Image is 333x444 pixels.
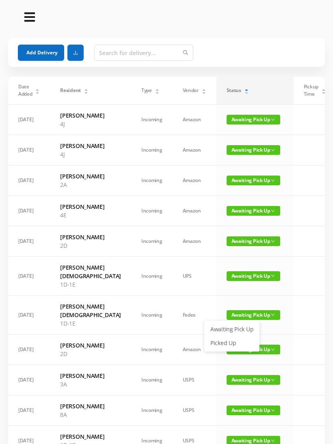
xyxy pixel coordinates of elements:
span: Awaiting Pick Up [227,176,280,185]
td: Incoming [131,226,173,257]
td: [DATE] [8,395,50,426]
td: Amazon [173,105,216,135]
a: Picked Up [205,337,258,350]
span: Awaiting Pick Up [227,310,280,320]
i: icon: down [271,239,275,243]
td: Incoming [131,196,173,226]
i: icon: caret-down [155,91,159,93]
td: Incoming [131,105,173,135]
td: Amazon [173,135,216,165]
span: Pickup Time [304,83,318,98]
i: icon: caret-down [321,91,326,93]
span: Type [141,87,152,94]
a: Awaiting Pick Up [205,323,258,336]
td: Incoming [131,335,173,365]
i: icon: down [271,118,275,122]
p: 4J [60,120,121,128]
td: Fedex [173,296,216,335]
p: 3A [60,380,121,388]
i: icon: caret-up [201,88,206,90]
i: icon: caret-up [84,88,88,90]
td: [DATE] [8,335,50,365]
td: UPS [173,257,216,296]
h6: [PERSON_NAME] [60,202,121,211]
i: icon: caret-down [84,91,88,93]
i: icon: down [271,408,275,412]
input: Search for delivery... [94,45,193,61]
i: icon: down [271,274,275,278]
span: Status [227,87,241,94]
button: Add Delivery [18,45,64,61]
p: 4E [60,211,121,219]
td: Incoming [131,135,173,165]
td: [DATE] [8,105,50,135]
h6: [PERSON_NAME] [60,172,121,180]
td: Incoming [131,257,173,296]
span: Date Added [18,83,32,98]
td: Incoming [131,395,173,426]
i: icon: caret-down [201,91,206,93]
td: [DATE] [8,296,50,335]
span: Resident [60,87,81,94]
span: Awaiting Pick Up [227,236,280,246]
span: Awaiting Pick Up [227,271,280,281]
i: icon: caret-up [321,88,326,90]
td: Amazon [173,165,216,196]
td: USPS [173,365,216,395]
div: Sort [201,88,206,92]
i: icon: caret-up [155,88,159,90]
p: 1D-1E [60,319,121,328]
h6: [PERSON_NAME] [60,371,121,380]
td: [DATE] [8,226,50,257]
p: 1D-1E [60,280,121,289]
i: icon: caret-up [244,88,249,90]
td: USPS [173,395,216,426]
h6: [PERSON_NAME] [60,111,121,120]
i: icon: down [271,209,275,213]
td: [DATE] [8,135,50,165]
div: Sort [84,88,89,92]
div: Sort [244,88,249,92]
p: 2D [60,350,121,358]
h6: [PERSON_NAME] [60,402,121,410]
td: Amazon [173,226,216,257]
h6: [PERSON_NAME][DEMOGRAPHIC_DATA] [60,302,121,319]
i: icon: caret-down [244,91,249,93]
span: Awaiting Pick Up [227,375,280,385]
span: Awaiting Pick Up [227,206,280,216]
div: Sort [155,88,160,92]
h6: [PERSON_NAME] [60,341,121,350]
i: icon: search [183,50,188,56]
span: Awaiting Pick Up [227,145,280,155]
i: icon: down [271,347,275,352]
i: icon: down [271,313,275,317]
td: [DATE] [8,165,50,196]
i: icon: down [271,439,275,443]
p: 2D [60,241,121,250]
span: Vendor [183,87,199,94]
td: Amazon [173,335,216,365]
i: icon: down [271,148,275,152]
td: [DATE] [8,257,50,296]
td: [DATE] [8,196,50,226]
h6: [PERSON_NAME] [60,142,121,150]
h6: [PERSON_NAME][DEMOGRAPHIC_DATA] [60,263,121,280]
h6: [PERSON_NAME] [60,233,121,241]
p: 8A [60,410,121,419]
i: icon: down [271,378,275,382]
div: Sort [35,88,40,92]
p: 2A [60,180,121,189]
i: icon: caret-down [35,91,40,93]
td: Incoming [131,165,173,196]
i: icon: down [271,178,275,182]
h6: [PERSON_NAME] [60,432,121,441]
td: Amazon [173,196,216,226]
td: Incoming [131,365,173,395]
td: Incoming [131,296,173,335]
td: [DATE] [8,365,50,395]
p: 4J [60,150,121,159]
i: icon: caret-up [35,88,40,90]
button: icon: download [67,45,84,61]
span: Awaiting Pick Up [227,115,280,124]
span: Awaiting Pick Up [227,405,280,415]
